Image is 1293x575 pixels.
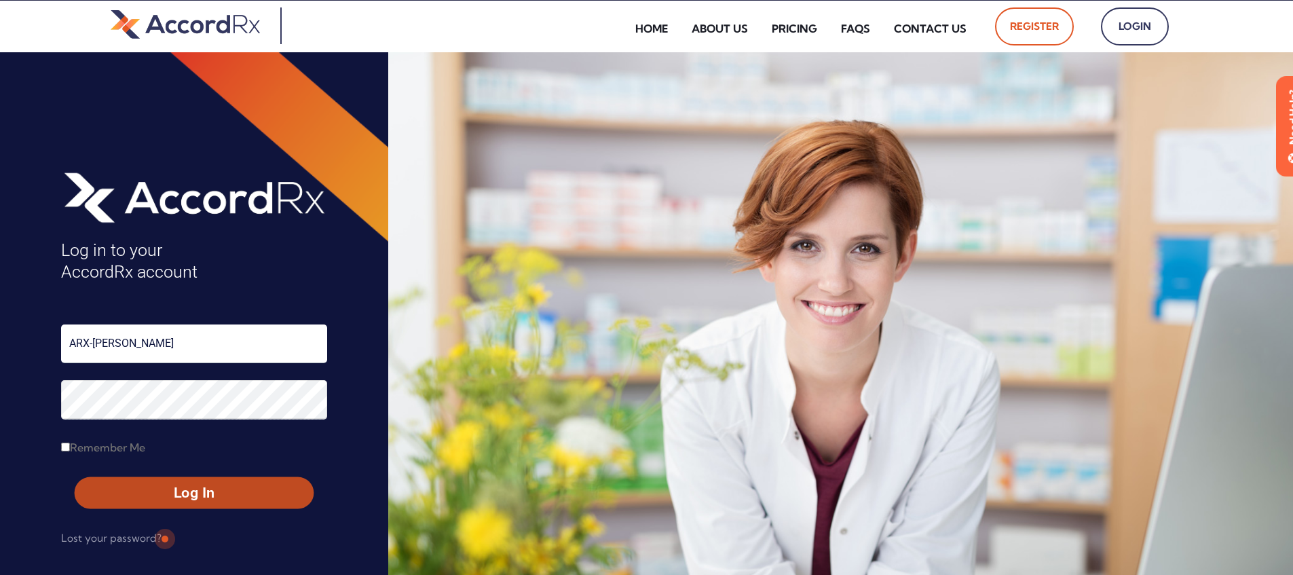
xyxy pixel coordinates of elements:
input: Remember Me [61,443,70,451]
a: FAQs [831,13,880,44]
a: Contact Us [884,13,977,44]
span: Login [1116,16,1154,37]
a: Lost your password? [61,527,162,549]
input: Username or Email Address [61,324,327,363]
a: Pricing [762,13,827,44]
a: Register [995,7,1074,45]
button: Log In [75,477,314,509]
img: default-logo [111,7,260,41]
span: Register [1010,16,1059,37]
a: Home [625,13,678,44]
span: Log In [87,483,301,503]
h4: Log in to your AccordRx account [61,240,327,284]
a: Login [1101,7,1169,45]
img: AccordRx_logo_header_white [61,168,327,226]
label: Remember Me [61,437,145,458]
a: About Us [681,13,758,44]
